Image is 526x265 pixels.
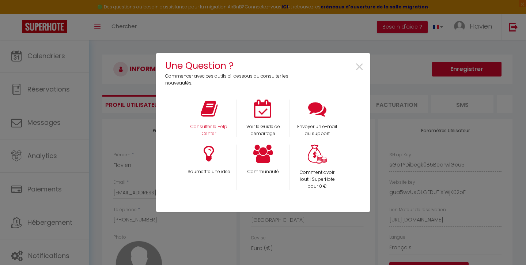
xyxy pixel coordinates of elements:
p: Comment avoir l'outil SuperHote pour 0 € [295,169,340,190]
img: Money bag [308,145,327,164]
button: Close [355,59,364,75]
iframe: Chat [495,232,521,260]
p: Commencer avec ces outils ci-dessous ou consulter les nouveautés. [165,73,294,87]
p: Consulter le Help Center [187,123,231,137]
p: Envoyer un e-mail au support [295,123,340,137]
button: Ouvrir le widget de chat LiveChat [6,3,28,25]
span: × [355,56,364,79]
p: Voir le Guide de démarrage [241,123,285,137]
p: Communauté [241,168,285,175]
h4: Une Question ? [165,59,294,73]
p: Soumettre une idee [187,168,231,175]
